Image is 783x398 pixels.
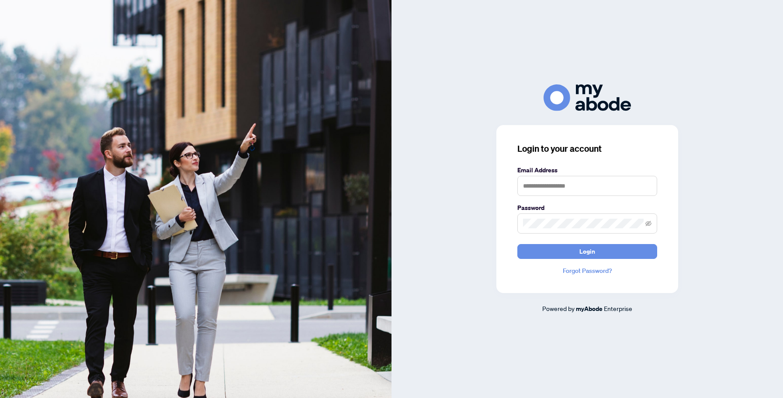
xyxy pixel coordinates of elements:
span: Login [579,244,595,258]
h3: Login to your account [517,143,657,155]
button: Login [517,244,657,259]
span: Enterprise [604,304,632,312]
a: myAbode [576,304,603,314]
span: Powered by [542,304,575,312]
label: Email Address [517,165,657,175]
a: Forgot Password? [517,266,657,276]
img: ma-logo [544,84,631,111]
span: eye-invisible [645,220,651,227]
label: Password [517,203,657,213]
